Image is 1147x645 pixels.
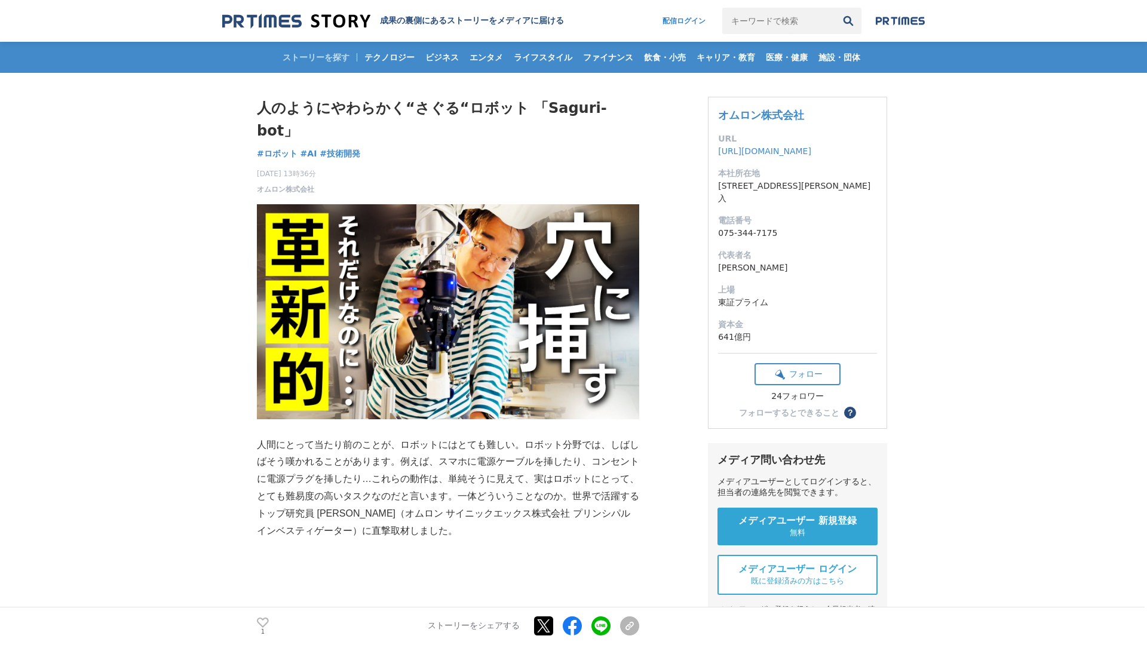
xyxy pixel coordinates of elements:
[257,97,639,143] h1: 人のようにやわらかく“さぐる“ロボット 「Saguri-bot」
[761,42,812,73] a: 医療・健康
[320,148,360,159] span: #技術開発
[465,52,508,63] span: エンタメ
[692,42,760,73] a: キャリア・教育
[844,407,856,419] button: ？
[738,515,857,527] span: メディアユーザー 新規登録
[380,16,564,26] h2: 成果の裏側にあるストーリーをメディアに届ける
[718,296,877,309] dd: 東証プライム
[755,391,841,402] div: 24フォロワー
[718,249,877,262] dt: 代表者名
[717,477,878,498] div: メディアユーザーとしてログインすると、担当者の連絡先を閲覧できます。
[257,629,269,635] p: 1
[790,527,805,538] span: 無料
[300,148,317,159] span: #AI
[738,563,857,576] span: メディアユーザー ログイン
[509,52,577,63] span: ライフスタイル
[578,52,638,63] span: ファイナンス
[718,227,877,239] dd: 075-344-7175
[509,42,577,73] a: ライフスタイル
[421,42,464,73] a: ビジネス
[222,13,564,29] a: 成果の裏側にあるストーリーをメディアに届ける 成果の裏側にあるストーリーをメディアに届ける
[718,331,877,343] dd: 641億円
[718,180,877,205] dd: [STREET_ADDRESS][PERSON_NAME]入
[421,52,464,63] span: ビジネス
[739,408,839,417] div: フォローするとできること
[717,508,878,545] a: メディアユーザー 新規登録 無料
[846,408,854,417] span: ？
[718,133,877,145] dt: URL
[257,168,316,179] span: [DATE] 13時36分
[718,109,804,121] a: オムロン株式会社
[814,42,865,73] a: 施設・団体
[718,262,877,274] dd: [PERSON_NAME]
[718,318,877,331] dt: 資本金
[300,148,317,160] a: #AI
[257,184,314,195] a: オムロン株式会社
[257,204,639,419] img: thumbnail_119dec20-70ea-11f0-bd61-298304788cf5.jpg
[360,42,419,73] a: テクノロジー
[876,16,925,26] img: prtimes
[717,453,878,467] div: メディア問い合わせ先
[761,52,812,63] span: 医療・健康
[257,148,298,160] a: #ロボット
[639,42,691,73] a: 飲食・小売
[578,42,638,73] a: ファイナンス
[814,52,865,63] span: 施設・団体
[360,52,419,63] span: テクノロジー
[651,8,717,34] a: 配信ログイン
[718,167,877,180] dt: 本社所在地
[755,363,841,385] button: フォロー
[835,8,861,34] button: 検索
[692,52,760,63] span: キャリア・教育
[722,8,835,34] input: キーワードで検索
[718,284,877,296] dt: 上場
[751,576,844,586] span: 既に登録済みの方はこちら
[257,148,298,159] span: #ロボット
[320,148,360,160] a: #技術開発
[718,214,877,227] dt: 電話番号
[465,42,508,73] a: エンタメ
[639,52,691,63] span: 飲食・小売
[717,555,878,595] a: メディアユーザー ログイン 既に登録済みの方はこちら
[428,621,520,632] p: ストーリーをシェアする
[257,437,639,540] p: 人間にとって当たり前のことが、ロボットにはとても難しい。ロボット分野では、しばしばそう嘆かれることがあります。例えば、スマホに電源ケーブルを挿したり、コンセントに電源プラグを挿したり…これらの動...
[718,146,811,156] a: [URL][DOMAIN_NAME]
[222,13,370,29] img: 成果の裏側にあるストーリーをメディアに届ける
